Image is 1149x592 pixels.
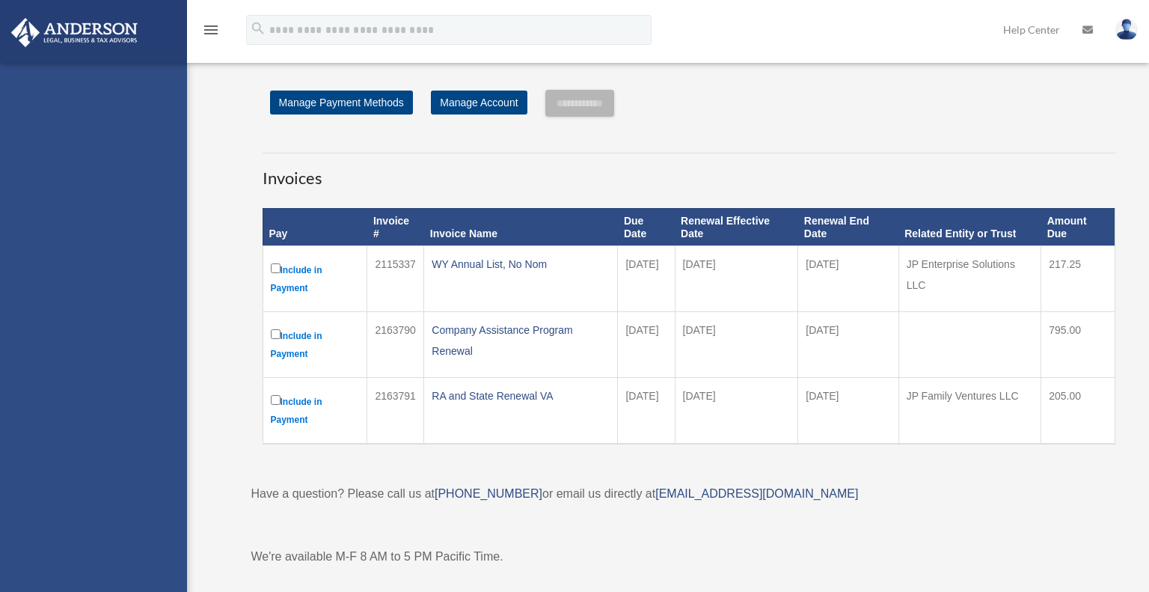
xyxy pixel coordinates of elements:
a: Manage Payment Methods [270,91,413,115]
td: 217.25 [1041,246,1115,312]
p: Have a question? Please call us at or email us directly at [251,483,1127,504]
td: [DATE] [618,312,675,378]
td: [DATE] [798,312,898,378]
a: Manage Account [431,91,527,115]
td: [DATE] [798,378,898,445]
th: Renewal Effective Date [675,208,798,246]
p: We're available M-F 8 AM to 5 PM Pacific Time. [251,546,1127,567]
div: Company Assistance Program Renewal [432,320,610,361]
h3: Invoices [263,153,1115,190]
th: Pay [263,208,367,246]
td: [DATE] [675,246,798,312]
th: Invoice Name [424,208,618,246]
a: [EMAIL_ADDRESS][DOMAIN_NAME] [655,487,858,500]
td: JP Enterprise Solutions LLC [898,246,1041,312]
th: Due Date [618,208,675,246]
td: [DATE] [618,378,675,445]
td: [DATE] [798,246,898,312]
th: Invoice # [367,208,424,246]
input: Include in Payment [271,329,281,339]
input: Include in Payment [271,395,281,405]
td: 2163790 [367,312,424,378]
div: RA and State Renewal VA [432,385,610,406]
i: search [250,20,266,37]
div: WY Annual List, No Nom [432,254,610,275]
td: [DATE] [675,378,798,445]
th: Renewal End Date [798,208,898,246]
td: [DATE] [675,312,798,378]
label: Include in Payment [271,326,360,363]
label: Include in Payment [271,260,360,297]
input: Include in Payment [271,263,281,273]
td: 2163791 [367,378,424,445]
td: 795.00 [1041,312,1115,378]
a: [PHONE_NUMBER] [435,487,542,500]
th: Amount Due [1041,208,1115,246]
td: 2115337 [367,246,424,312]
td: JP Family Ventures LLC [898,378,1041,445]
label: Include in Payment [271,392,360,429]
img: User Pic [1115,19,1138,40]
img: Anderson Advisors Platinum Portal [7,18,142,47]
td: [DATE] [618,246,675,312]
th: Related Entity or Trust [898,208,1041,246]
td: 205.00 [1041,378,1115,445]
i: menu [202,21,220,39]
a: menu [202,26,220,39]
